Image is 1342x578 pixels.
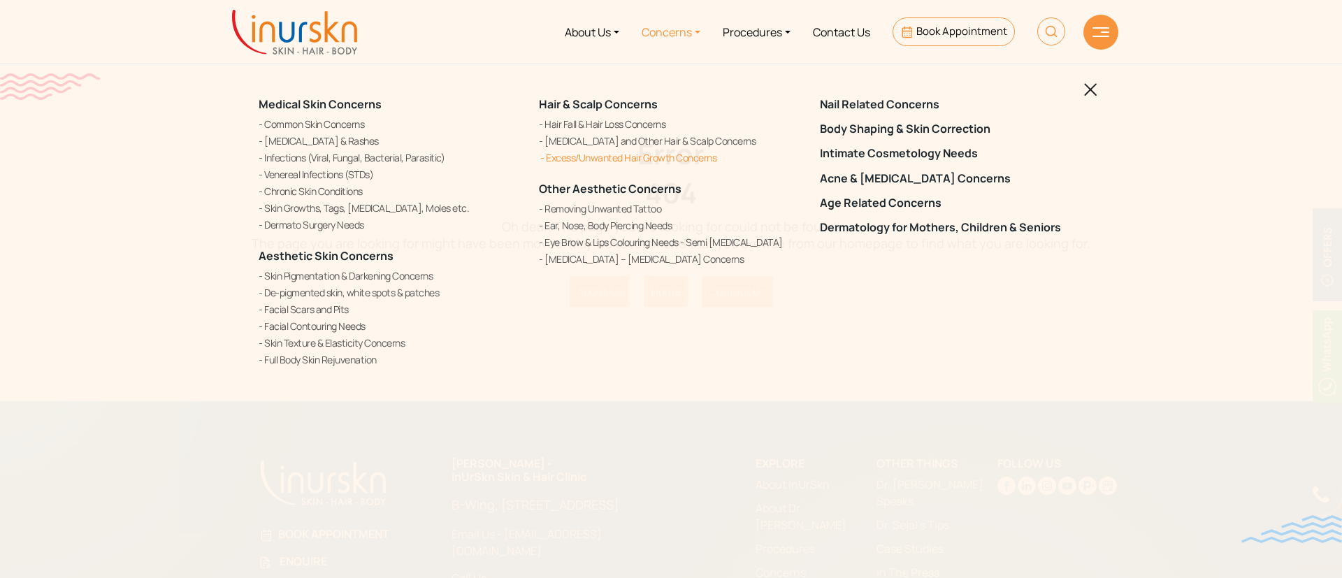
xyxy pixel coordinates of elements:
a: Concerns [630,6,712,58]
a: Facial Contouring Needs [259,319,522,333]
span: Book Appointment [916,24,1007,38]
a: Removing Unwanted Tattoo [539,201,802,216]
a: [MEDICAL_DATA] & Rashes [259,133,522,148]
a: Eye Brow & Lips Colouring Needs - Semi [MEDICAL_DATA] [539,235,802,250]
a: Book Appointment [893,17,1015,46]
a: Acne & [MEDICAL_DATA] Concerns [820,172,1083,185]
a: Procedures [712,6,802,58]
a: Age Related Concerns [820,196,1083,210]
a: Chronic Skin Conditions [259,184,522,198]
a: [MEDICAL_DATA] and Other Hair & Scalp Concerns [539,133,802,148]
a: Hair Fall & Hair Loss Concerns [539,117,802,131]
a: About Us [554,6,630,58]
a: [MEDICAL_DATA] – [MEDICAL_DATA] Concerns [539,252,802,266]
a: Full Body Skin Rejuvenation [259,352,522,367]
a: Facial Scars and Pits [259,302,522,317]
a: Skin Pigmentation & Darkening Concerns [259,268,522,283]
a: Aesthetic Skin Concerns [259,248,394,263]
a: Intimate Cosmetology Needs [820,147,1083,160]
img: blackclosed [1084,83,1097,96]
a: Venereal Infections (STDs) [259,167,522,182]
a: Nail Related Concerns [820,98,1083,111]
a: Hair & Scalp Concerns [539,96,658,112]
a: Other Aesthetic Concerns [539,181,681,196]
a: De-pigmented skin, white spots & patches [259,285,522,300]
a: Infections (Viral, Fungal, Bacterial, Parasitic) [259,150,522,165]
a: Contact Us [802,6,881,58]
a: Medical Skin Concerns [259,96,382,112]
img: inurskn-logo [232,10,357,55]
img: HeaderSearch [1037,17,1065,45]
a: Body Shaping & Skin Correction [820,122,1083,136]
img: bluewave [1241,515,1342,543]
a: Excess/Unwanted Hair Growth Concerns [539,150,802,165]
a: Ear, Nose, Body Piercing Needs [539,218,802,233]
a: Common Skin Concerns [259,117,522,131]
a: Skin Growths, Tags, [MEDICAL_DATA], Moles etc. [259,201,522,215]
a: Dermatology for Mothers, Children & Seniors [820,221,1083,234]
a: Dermato Surgery Needs [259,217,522,232]
a: Skin Texture & Elasticity Concerns [259,335,522,350]
img: hamLine.svg [1092,27,1109,37]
